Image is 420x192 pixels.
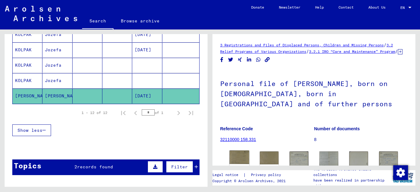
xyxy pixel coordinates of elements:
[77,164,113,170] span: records found
[74,164,77,170] span: 2
[42,88,72,104] mat-cell: [PERSON_NAME]
[220,137,256,142] a: 32110000 158.331
[220,43,384,47] a: 3 Registrations and Files of Displaced Persons, Children and Missing Persons
[185,107,197,119] button: Last page
[142,110,172,116] div: of 1
[246,172,288,178] a: Privacy policy
[255,56,262,64] button: Share on WhatsApp
[229,151,249,164] img: 001.jpg
[290,151,308,182] img: 001.jpg
[42,58,72,73] mat-cell: Jozefa
[12,124,51,136] button: Show less
[309,49,395,54] a: 3.2.1 IRO “Care and Maintenance” Program
[220,126,253,131] b: Reference Code
[5,6,77,21] img: Arolsen_neg.svg
[42,42,72,57] mat-cell: Jozefa
[14,160,42,171] div: Topics
[172,107,185,119] button: Next page
[82,14,113,29] a: Search
[171,164,188,170] span: Filter
[395,49,398,54] span: /
[212,178,288,184] p: Copyright © Arolsen Archives, 2021
[13,58,42,73] mat-cell: KOLPAK
[264,56,271,64] button: Copy link
[313,178,390,189] p: have been realized in partnership with
[220,69,408,117] h1: Personal file of [PERSON_NAME], born on [DEMOGRAPHIC_DATA], born in [GEOGRAPHIC_DATA] and of furt...
[228,56,234,64] button: Share on Twitter
[13,42,42,57] mat-cell: KOLPAK
[129,107,142,119] button: Previous page
[393,165,408,180] div: Change consent
[379,151,398,182] img: 001.jpg
[42,27,72,42] mat-cell: Jozefa
[391,170,414,185] img: yv_logo.png
[212,172,288,178] div: |
[313,167,390,178] p: The Arolsen Archives online collections
[219,56,225,64] button: Share on Facebook
[117,107,129,119] button: First page
[113,14,167,28] a: Browse archive
[81,110,107,116] div: 1 – 12 of 12
[166,161,193,173] button: Filter
[212,172,243,178] a: Legal notice
[132,27,162,42] mat-cell: [DATE]
[18,127,42,133] span: Show less
[132,88,162,104] mat-cell: [DATE]
[260,151,279,164] img: 002.jpg
[13,88,42,104] mat-cell: [PERSON_NAME]
[349,151,368,182] img: 003.jpg
[246,56,252,64] button: Share on LinkedIn
[306,49,309,54] span: /
[132,42,162,57] mat-cell: [DATE]
[319,151,338,167] img: 002.jpg
[393,165,408,180] img: Change consent
[42,73,72,88] mat-cell: Jozefa
[384,42,386,48] span: /
[314,126,360,131] b: Number of documents
[314,136,408,143] p: 8
[400,6,407,10] span: EN
[237,56,243,64] button: Share on Xing
[13,27,42,42] mat-cell: KOLPAK
[13,73,42,88] mat-cell: KOLPAK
